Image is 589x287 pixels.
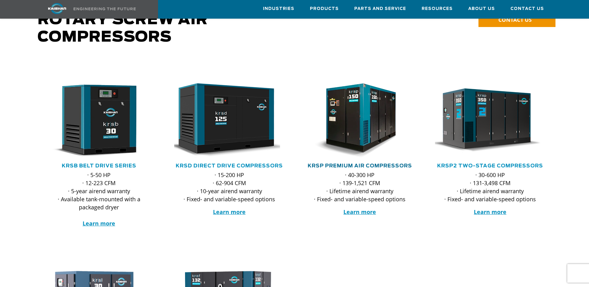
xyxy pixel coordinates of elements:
div: krsd125 [174,83,285,158]
a: Products [310,0,339,17]
a: Learn more [83,220,115,227]
span: Industries [263,5,294,12]
div: krsp350 [435,83,546,158]
a: Learn more [343,208,376,216]
span: Products [310,5,339,12]
p: · 40-300 HP · 139-1,521 CFM · Lifetime airend warranty · Fixed- and variable-speed options [305,171,415,203]
img: krsd125 [170,83,280,158]
a: KRSP2 Two-Stage Compressors [437,163,543,168]
img: krsb30 [39,83,150,158]
a: About Us [468,0,495,17]
a: Learn more [474,208,506,216]
a: KRSB Belt Drive Series [62,163,136,168]
span: CONTACT US [498,16,532,23]
a: KRSP Premium Air Compressors [308,163,412,168]
a: Parts and Service [354,0,406,17]
span: Resources [422,5,453,12]
a: Resources [422,0,453,17]
a: Learn more [213,208,246,216]
img: Engineering the future [74,7,136,10]
a: Industries [263,0,294,17]
span: Parts and Service [354,5,406,12]
p: · 30-600 HP · 131-3,498 CFM · Lifetime airend warranty · Fixed- and variable-speed options [435,171,546,203]
div: krsp150 [305,83,415,158]
p: · 5-50 HP · 12-223 CFM · 5-year airend warranty · Available tank-mounted with a packaged dryer [44,171,154,227]
span: Contact Us [510,5,544,12]
div: krsb30 [44,83,154,158]
span: About Us [468,5,495,12]
img: krsp150 [300,83,410,158]
a: KRSD Direct Drive Compressors [176,163,283,168]
a: CONTACT US [478,13,555,27]
img: krsp350 [430,83,541,158]
p: · 15-200 HP · 62-904 CFM · 10-year airend warranty · Fixed- and variable-speed options [174,171,285,203]
a: Contact Us [510,0,544,17]
img: kaishan logo [34,3,80,14]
